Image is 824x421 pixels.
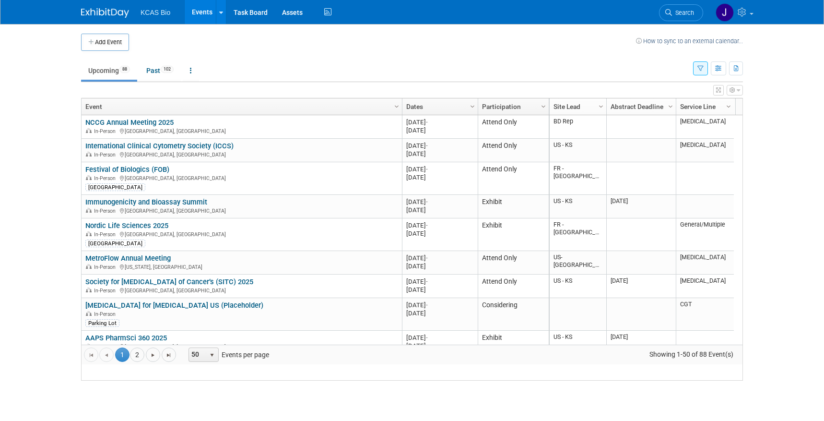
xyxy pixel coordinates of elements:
div: [GEOGRAPHIC_DATA], [GEOGRAPHIC_DATA] [85,150,398,158]
span: Go to the next page [149,351,157,359]
span: Showing 1-50 of 88 Event(s) [641,348,742,361]
div: [DATE] [406,173,473,181]
div: [DATE] [406,334,473,342]
span: Column Settings [667,103,674,110]
td: General/Multiple [676,218,734,251]
span: Events per page [177,348,279,362]
span: In-Person [94,175,118,181]
span: Column Settings [725,103,732,110]
td: Considering [478,298,549,331]
span: - [426,222,428,229]
td: [MEDICAL_DATA] [676,251,734,275]
span: Column Settings [469,103,476,110]
span: In-Person [94,311,118,317]
a: Column Settings [666,98,676,113]
a: Immunogenicity and Bioassay Summit [85,198,207,206]
button: Add Event [81,34,129,51]
div: [DATE] [406,277,473,286]
a: Site Lead [553,98,600,115]
td: Exhibit [478,331,549,354]
a: Go to the next page [146,348,160,362]
a: Past102 [139,61,181,80]
span: In-Person [94,344,118,350]
a: Column Settings [392,98,402,113]
span: Go to the first page [87,351,95,359]
span: Go to the previous page [103,351,110,359]
img: In-Person Event [86,264,92,269]
td: FR - [GEOGRAPHIC_DATA] [550,218,606,251]
td: [DATE] [606,195,676,218]
a: Nordic Life Sciences 2025 [85,221,168,230]
td: US- [GEOGRAPHIC_DATA] [550,251,606,275]
span: - [426,166,428,173]
td: Attend Only [478,139,549,162]
span: In-Person [94,288,118,294]
div: [DATE] [406,301,473,309]
span: 1 [115,348,129,362]
span: 102 [161,66,174,73]
img: In-Person Event [86,128,92,133]
span: In-Person [94,231,118,238]
td: Exhibit [478,218,549,251]
a: Dates [406,98,471,115]
div: [DATE] [406,229,473,238]
div: [DATE] [406,126,473,134]
td: Attend Only [478,251,549,275]
div: [DATE] [406,118,473,126]
a: Upcoming88 [81,61,137,80]
span: - [426,119,428,126]
div: [GEOGRAPHIC_DATA] [85,240,145,247]
td: [MEDICAL_DATA] [676,139,734,162]
td: Attend Only [478,162,549,195]
td: [DATE] [606,331,676,354]
td: Attend Only [478,275,549,298]
a: Go to the previous page [99,348,114,362]
a: Abstract Deadline [611,98,670,115]
td: [MEDICAL_DATA] [676,115,734,139]
div: [DATE] [406,198,473,206]
span: Search [672,9,694,16]
img: In-Person Event [86,344,92,349]
a: AAPS PharmSci 360 2025 [85,334,167,342]
span: - [426,278,428,285]
div: [DATE] [406,165,473,173]
div: [DATE] [406,150,473,158]
div: [GEOGRAPHIC_DATA] [85,183,145,191]
td: CGT [676,298,734,331]
img: In-Person Event [86,288,92,292]
div: [DATE] [406,221,473,229]
div: [DATE] [406,309,473,317]
a: Go to the first page [84,348,98,362]
span: In-Person [94,208,118,214]
td: Attend Only [478,115,549,139]
a: 2 [130,348,144,362]
a: Service Line [680,98,728,115]
a: Participation [482,98,542,115]
a: MetroFlow Annual Meeting [85,254,171,263]
span: - [426,198,428,205]
div: [DATE] [406,142,473,150]
img: In-Person Event [86,152,92,156]
img: In-Person Event [86,311,92,316]
img: In-Person Event [86,231,92,236]
a: NCCG Annual Meeting 2025 [85,118,174,127]
span: - [426,301,428,309]
td: BD Rep [550,115,606,139]
span: Column Settings [393,103,400,110]
span: In-Person [94,128,118,134]
span: 88 [119,66,130,73]
span: - [426,254,428,262]
a: Festival of Biologics (FOB) [85,165,169,174]
div: [GEOGRAPHIC_DATA], [GEOGRAPHIC_DATA] [85,206,398,215]
span: In-Person [94,264,118,270]
a: Go to the last page [162,348,176,362]
span: KCAS Bio [141,9,170,16]
div: [GEOGRAPHIC_DATA], [GEOGRAPHIC_DATA] [85,286,398,294]
a: Event [85,98,396,115]
td: Exhibit [478,195,549,218]
td: US - KS [550,331,606,354]
div: [US_STATE], [GEOGRAPHIC_DATA] [85,263,398,271]
a: [MEDICAL_DATA] for [MEDICAL_DATA] US (Placeholder) [85,301,263,310]
td: US - KS [550,139,606,162]
span: - [426,334,428,341]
